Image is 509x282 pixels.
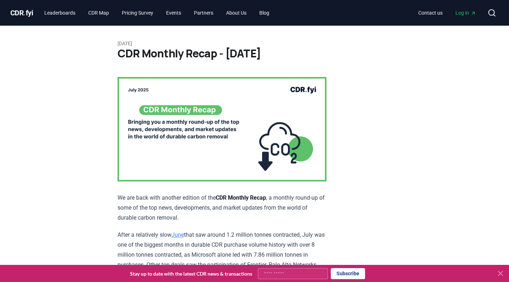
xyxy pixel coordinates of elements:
[10,9,33,17] span: CDR fyi
[413,6,482,19] nav: Main
[118,47,392,60] h1: CDR Monthly Recap - [DATE]
[118,193,326,223] p: We are back with another edition of the , a monthly round-up of some of the top news, development...
[39,6,275,19] nav: Main
[455,9,476,16] span: Log in
[216,194,266,201] strong: CDR Monthly Recap
[254,6,275,19] a: Blog
[188,6,219,19] a: Partners
[160,6,187,19] a: Events
[39,6,81,19] a: Leaderboards
[116,6,159,19] a: Pricing Survey
[10,8,33,18] a: CDR.fyi
[118,77,326,181] img: blog post image
[118,40,392,47] p: [DATE]
[171,231,184,238] a: June
[450,6,482,19] a: Log in
[83,6,115,19] a: CDR Map
[24,9,26,17] span: .
[220,6,252,19] a: About Us
[118,230,326,280] p: After a relatively slow that saw around 1.2 million tonnes contracted, July was one of the bigges...
[413,6,448,19] a: Contact us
